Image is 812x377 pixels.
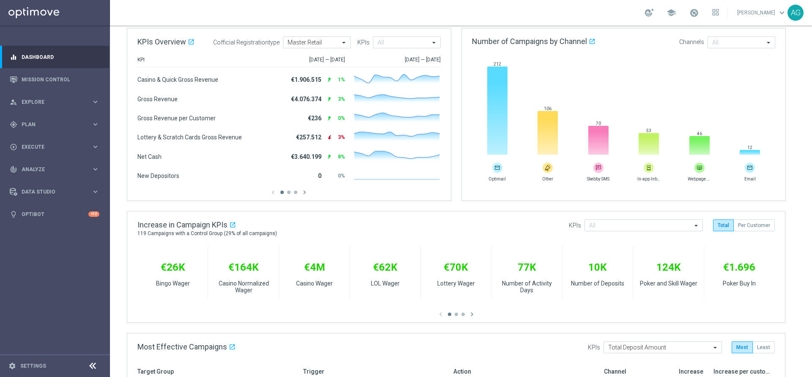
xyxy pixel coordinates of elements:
i: keyboard_arrow_right [91,188,99,196]
i: lightbulb [10,211,17,218]
span: Execute [22,144,91,150]
i: play_circle_outline [10,143,17,151]
a: Settings [20,363,46,369]
i: gps_fixed [10,121,17,128]
button: play_circle_outline Execute keyboard_arrow_right [9,144,100,150]
span: keyboard_arrow_down [777,8,787,17]
button: gps_fixed Plan keyboard_arrow_right [9,121,100,128]
i: keyboard_arrow_right [91,98,99,106]
button: person_search Explore keyboard_arrow_right [9,99,100,105]
span: Analyze [22,167,91,172]
i: keyboard_arrow_right [91,143,99,151]
div: Explore [10,98,91,106]
span: Plan [22,122,91,127]
div: Analyze [10,166,91,173]
div: Dashboard [10,46,99,68]
span: school [667,8,676,17]
div: Data Studio [10,188,91,196]
a: Optibot [22,203,88,225]
i: track_changes [10,166,17,173]
i: settings [8,362,16,370]
button: equalizer Dashboard [9,54,100,61]
div: Optibot [10,203,99,225]
button: Mission Control [9,76,100,83]
button: Data Studio keyboard_arrow_right [9,188,100,195]
a: Dashboard [22,46,99,68]
span: Data Studio [22,189,91,194]
button: lightbulb Optibot +10 [9,211,100,218]
span: Explore [22,100,91,105]
a: Mission Control [22,68,99,91]
div: +10 [88,211,99,217]
i: keyboard_arrow_right [91,120,99,128]
div: Plan [10,121,91,128]
button: track_changes Analyze keyboard_arrow_right [9,166,100,173]
div: Mission Control [10,68,99,91]
i: person_search [10,98,17,106]
i: keyboard_arrow_right [91,165,99,173]
a: [PERSON_NAME]keyboard_arrow_down [736,6,787,19]
div: Execute [10,143,91,151]
div: AG [787,5,804,21]
i: equalizer [10,53,17,61]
